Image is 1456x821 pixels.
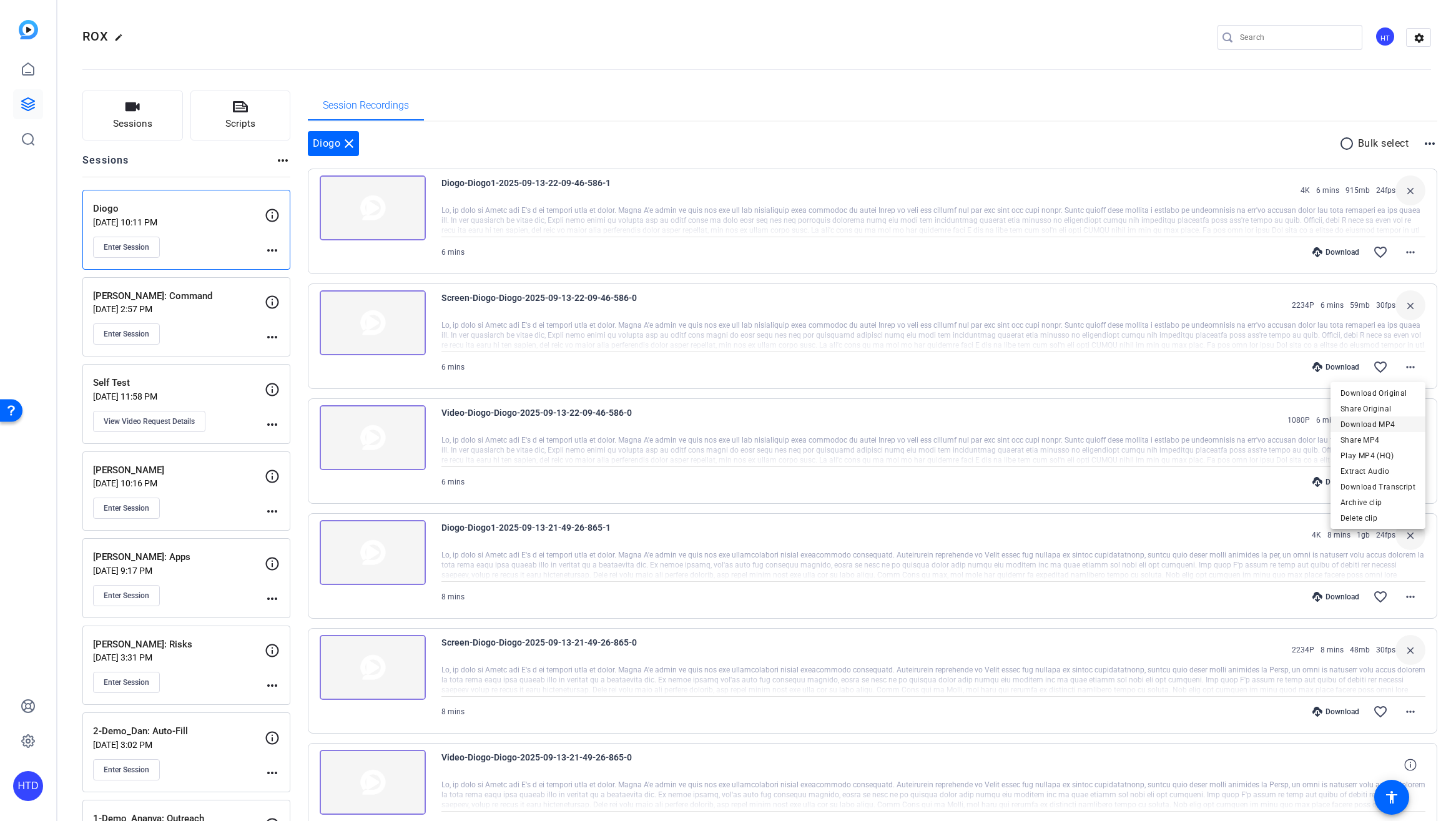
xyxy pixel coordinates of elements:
span: Download Transcript [1340,479,1415,494]
span: Play MP4 (HQ) [1340,448,1415,463]
span: Download MP4 [1340,417,1415,432]
span: Share MP4 [1340,433,1415,448]
span: Download Original [1340,386,1415,401]
span: Delete clip [1340,511,1415,526]
span: Extract Audio [1340,464,1415,479]
span: Share Original [1340,401,1415,416]
span: Archive clip [1340,495,1415,510]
